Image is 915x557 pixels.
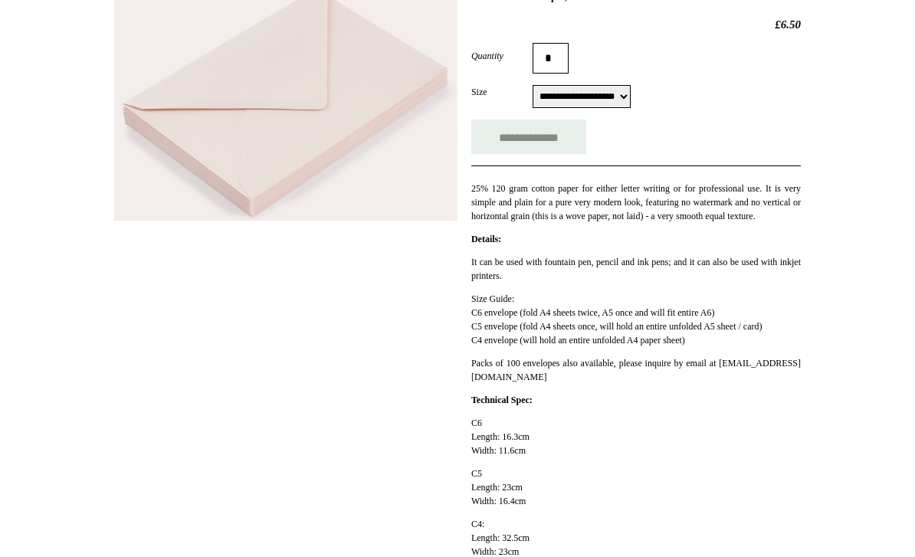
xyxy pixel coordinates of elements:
[471,49,533,63] label: Quantity
[471,182,801,223] p: 25% 120 gram cotton paper for either letter writing or for professional use. It is very simple an...
[471,85,533,99] label: Size
[471,255,801,283] p: It can be used with fountain pen, pencil and ink pens; and it can also be used with inkjet printers.
[471,395,533,405] strong: Technical Spec:
[471,467,801,508] p: C5 Length: 23cm Width: 16.4cm
[471,18,801,31] h2: £6.50
[471,356,801,384] p: Packs of 100 envelopes also available, please inquire by email at [EMAIL_ADDRESS][DOMAIN_NAME]
[471,416,801,457] p: C6 Length: 16.3cm Width: 11.6cm
[471,292,801,347] p: Size Guide: C6 envelope (fold A4 sheets twice, A5 once and will fit entire A6) C5 envelope (fold ...
[471,234,501,244] strong: Details:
